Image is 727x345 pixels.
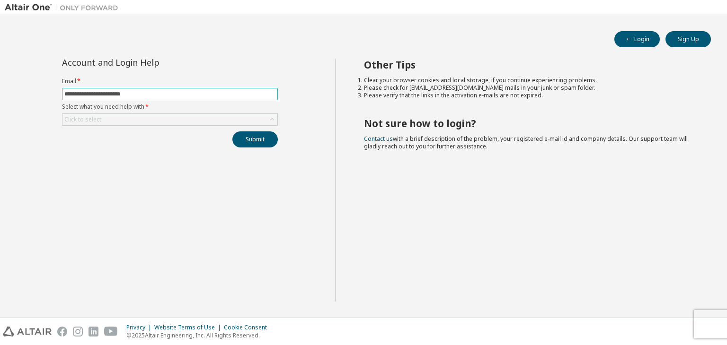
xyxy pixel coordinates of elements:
[62,114,277,125] div: Click to select
[3,327,52,336] img: altair_logo.svg
[57,327,67,336] img: facebook.svg
[232,131,278,147] button: Submit
[364,117,694,129] h2: Not sure how to login?
[364,92,694,99] li: Please verify that the links in the activation e-mails are not expired.
[64,116,101,123] div: Click to select
[364,77,694,84] li: Clear your browser cookies and local storage, if you continue experiencing problems.
[364,59,694,71] h2: Other Tips
[89,327,98,336] img: linkedin.svg
[62,59,235,66] div: Account and Login Help
[364,135,393,143] a: Contact us
[62,103,278,111] label: Select what you need help with
[364,135,688,150] span: with a brief description of the problem, your registered e-mail id and company details. Our suppo...
[665,31,711,47] button: Sign Up
[62,78,278,85] label: Email
[5,3,123,12] img: Altair One
[614,31,660,47] button: Login
[104,327,118,336] img: youtube.svg
[126,324,154,331] div: Privacy
[73,327,83,336] img: instagram.svg
[224,324,273,331] div: Cookie Consent
[154,324,224,331] div: Website Terms of Use
[364,84,694,92] li: Please check for [EMAIL_ADDRESS][DOMAIN_NAME] mails in your junk or spam folder.
[126,331,273,339] p: © 2025 Altair Engineering, Inc. All Rights Reserved.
